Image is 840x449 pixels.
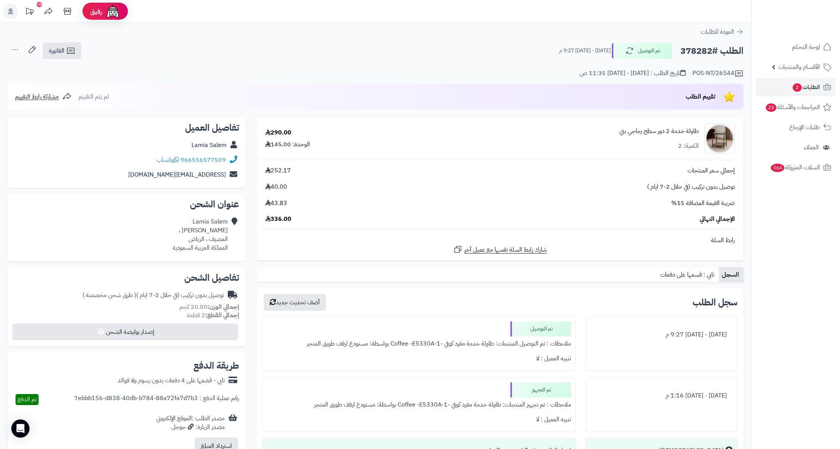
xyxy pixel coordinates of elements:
img: ai-face.png [105,4,120,19]
span: العملاء [804,142,819,153]
div: تابي - قسّمها على 4 دفعات بدون رسوم ولا فوائد [118,376,225,385]
div: تنبيه العميل : لا [268,412,571,427]
a: مشاركة رابط التقييم [15,92,72,101]
span: مشاركة رابط التقييم [15,92,59,101]
div: توصيل بدون تركيب (في خلال 2-7 ايام ) [82,291,224,300]
div: [DATE] - [DATE] 1:16 م [591,388,733,403]
span: 336.00 [265,215,291,224]
a: المراجعات والأسئلة23 [756,98,835,116]
span: الأقسام والمنتجات [778,62,820,72]
small: 2 قطعة [187,311,239,320]
div: رقم عملية الدفع : 7ebbb156-d838-40db-b784-88a72fa7d7b3 [74,394,239,405]
span: 23 [766,103,776,112]
a: السلات المتروكة364 [756,158,835,177]
div: ملاحظات : تم تجهيز المنتجات: طاولة خدمة مفرد كوفي -Coffee -E5330A-1 بواسطة: مستودع ارفف طويق المتجر [268,397,571,412]
div: تم التوصيل [510,321,571,336]
a: تحديثات المنصة [20,4,39,21]
span: الإجمالي النهائي [700,215,735,224]
strong: إجمالي القطع: [205,311,239,320]
a: لوحة التحكم [756,38,835,56]
span: توصيل بدون تركيب (في خلال 2-7 ايام ) [647,183,735,191]
a: 966556577509 [180,155,226,164]
div: [DATE] - [DATE] 9:27 م [591,327,733,342]
span: الفاتورة [49,46,64,55]
span: السلات المتروكة [770,162,820,173]
small: [DATE] - [DATE] 9:27 م [559,47,611,55]
button: تم التوصيل [612,43,672,59]
a: Lamia Salem [191,141,227,150]
div: تاريخ الطلب : [DATE] - [DATE] 11:35 ص [580,69,686,78]
div: الكمية: 2 [678,142,699,150]
button: إصدار بوليصة الشحن [12,324,238,340]
span: رفيق [90,7,102,16]
span: إجمالي سعر المنتجات [688,166,735,175]
span: ( طرق شحن مخصصة ) [82,291,136,300]
a: طلبات الإرجاع [756,118,835,136]
div: تنبيه العميل : لا [268,351,571,366]
div: تم التجهيز [510,382,571,397]
span: 2 [793,83,802,92]
span: شارك رابط السلة نفسها مع عميل آخر [464,246,547,254]
small: 20.00 كجم [179,302,239,311]
span: تقييم الطلب [686,92,716,101]
span: 40.00 [265,183,287,191]
h2: عنوان الشحن [14,200,239,209]
a: الفاتورة [43,42,81,59]
h2: طريقة الدفع [193,361,239,370]
div: POS-NT/26544 [692,69,744,78]
a: العودة للطلبات [701,27,744,36]
button: أضف تحديث جديد [264,294,326,311]
h2: تفاصيل الشحن [14,273,239,282]
div: ملاحظات : تم التوصيل المنتجات: طاولة خدمة مفرد كوفي -Coffee -E5330A-1 بواسطة: مستودع ارفف طويق ال... [268,336,571,351]
span: لوحة التحكم [792,42,820,52]
div: 290.00 [265,128,291,137]
div: Lamia Salem [PERSON_NAME] ، المصيف ، الرياض المملكة العربية السعودية [173,217,228,252]
a: واتساب [157,155,179,164]
span: المراجعات والأسئلة [765,102,820,113]
div: 10 [37,2,42,7]
a: الطلبات2 [756,78,835,96]
span: لم يتم التقييم [78,92,109,101]
span: ضريبة القيمة المضافة 15% [671,199,735,208]
span: 43.83 [265,199,287,208]
a: [EMAIL_ADDRESS][DOMAIN_NAME] [128,170,226,179]
a: تابي : قسمها على دفعات [657,267,719,282]
h2: الطلب #378282 [680,43,744,59]
span: العودة للطلبات [701,27,734,36]
a: العملاء [756,138,835,156]
div: رابط السلة [260,236,740,245]
div: Open Intercom Messenger [11,419,30,438]
span: 252.17 [265,166,291,175]
a: شارك رابط السلة نفسها مع عميل آخر [453,245,547,254]
span: تم الدفع [17,395,37,404]
h3: سجل الطلب [692,298,737,307]
span: 364 [771,164,784,172]
div: مصدر الطلب :الموقع الإلكتروني [156,414,225,432]
span: الطلبات [792,82,820,92]
a: السجل [719,267,744,282]
strong: إجمالي الوزن: [207,302,239,311]
a: طاولة خدمة 2 دور سطح زجاجي بني [619,127,699,136]
h2: تفاصيل العميل [14,123,239,132]
img: 1756035167-1-90x90.jpg [705,124,734,154]
span: طلبات الإرجاع [789,122,820,133]
div: الوحدة: 145.00 [265,140,310,149]
div: مصدر الزيارة: جوجل [156,423,225,432]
